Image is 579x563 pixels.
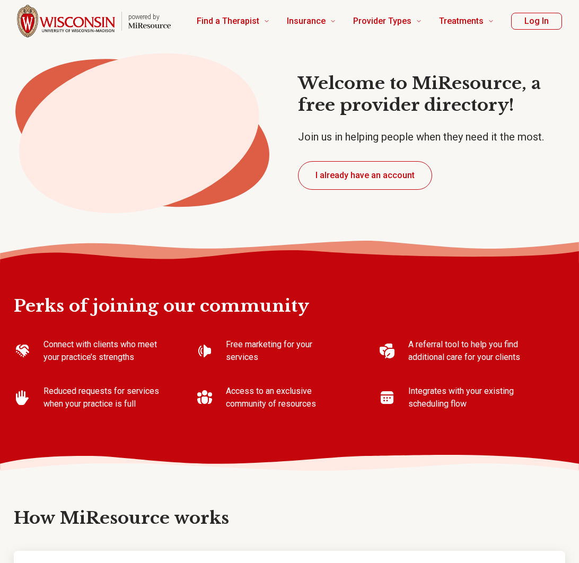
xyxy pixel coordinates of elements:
p: Access to an exclusive community of resources [226,385,345,410]
p: Connect with clients who meet your practice’s strengths [43,338,162,364]
span: Treatments [439,14,484,29]
span: Provider Types [353,14,411,29]
h2: Perks of joining our community [14,261,565,318]
span: Find a Therapist [197,14,259,29]
p: A referral tool to help you find additional care for your clients [408,338,527,364]
span: Insurance [287,14,326,29]
p: powered by [128,13,171,21]
button: Log In [511,13,562,30]
p: Reduced requests for services when your practice is full [43,385,162,410]
button: I already have an account [298,161,432,190]
h1: Welcome to MiResource, a free provider directory! [298,73,579,117]
a: Home page [17,4,171,38]
h2: How MiResource works [14,507,565,530]
p: Integrates with your existing scheduling flow [408,385,527,410]
p: Join us in helping people when they need it the most. [298,129,579,144]
p: Free marketing for your services [226,338,345,364]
